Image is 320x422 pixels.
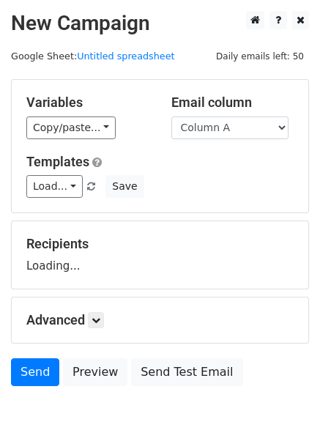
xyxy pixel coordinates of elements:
[11,358,59,386] a: Send
[211,48,309,64] span: Daily emails left: 50
[11,11,309,36] h2: New Campaign
[26,175,83,198] a: Load...
[26,236,294,274] div: Loading...
[105,175,144,198] button: Save
[63,358,127,386] a: Preview
[131,358,242,386] a: Send Test Email
[11,51,175,62] small: Google Sheet:
[26,154,89,169] a: Templates
[171,95,294,111] h5: Email column
[77,51,174,62] a: Untitled spreadsheet
[26,116,116,139] a: Copy/paste...
[26,236,294,252] h5: Recipients
[211,51,309,62] a: Daily emails left: 50
[26,312,294,328] h5: Advanced
[26,95,149,111] h5: Variables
